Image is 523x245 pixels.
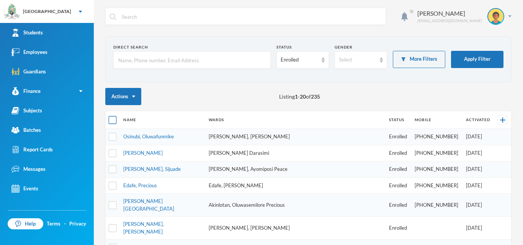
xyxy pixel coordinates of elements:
[205,129,385,145] td: [PERSON_NAME], [PERSON_NAME]
[281,56,318,64] div: Enrolled
[393,51,445,68] button: More Filters
[451,51,503,68] button: Apply Filter
[205,111,385,129] th: Wards
[462,194,494,217] td: [DATE]
[11,29,43,37] div: Students
[339,56,376,64] div: Select
[123,166,181,172] a: [PERSON_NAME], Sijuade
[385,145,411,161] td: Enrolled
[500,117,505,123] img: +
[385,111,411,129] th: Status
[11,48,47,56] div: Employees
[385,177,411,194] td: Enrolled
[11,165,46,173] div: Messages
[64,220,66,228] div: ·
[335,44,387,50] div: Gender
[123,150,163,156] a: [PERSON_NAME]
[462,161,494,178] td: [DATE]
[69,220,86,228] a: Privacy
[300,93,306,100] b: 20
[123,221,164,235] a: [PERSON_NAME], [PERSON_NAME]
[205,161,385,178] td: [PERSON_NAME], Ayomiposi Peace
[11,87,41,95] div: Finance
[113,44,271,50] div: Direct Search
[311,93,320,100] b: 235
[462,145,494,161] td: [DATE]
[411,129,462,145] td: [PHONE_NUMBER]
[4,4,20,19] img: logo
[462,111,494,129] th: Activated
[121,8,382,25] input: Search
[123,182,157,188] a: Edafe, Precious
[205,177,385,194] td: Edafe, [PERSON_NAME]
[385,217,411,240] td: Enrolled
[411,111,462,129] th: Mobile
[385,194,411,217] td: Enrolled
[411,161,462,178] td: [PHONE_NUMBER]
[385,161,411,178] td: Enrolled
[205,145,385,161] td: [PERSON_NAME] Darasimi
[8,218,43,230] a: Help
[23,8,71,15] div: [GEOGRAPHIC_DATA]
[47,220,60,228] a: Terms
[462,217,494,240] td: [DATE]
[11,107,42,115] div: Subjects
[417,9,482,18] div: [PERSON_NAME]
[11,185,38,193] div: Events
[411,145,462,161] td: [PHONE_NUMBER]
[488,9,503,24] img: STUDENT
[462,177,494,194] td: [DATE]
[11,68,46,76] div: Guardians
[123,133,174,140] a: Osinubi, Oluwafunmike
[411,177,462,194] td: [PHONE_NUMBER]
[279,92,320,101] span: Listing - of
[295,93,298,100] b: 1
[118,52,266,69] input: Name, Phone number, Email Address
[276,44,329,50] div: Status
[110,13,116,20] img: search
[411,194,462,217] td: [PHONE_NUMBER]
[11,126,41,134] div: Batches
[205,217,385,240] td: [PERSON_NAME], [PERSON_NAME]
[205,194,385,217] td: Akinlotan, Oluwasemilore Precious
[385,129,411,145] td: Enrolled
[462,129,494,145] td: [DATE]
[105,88,141,105] button: Actions
[123,198,174,212] a: [PERSON_NAME][GEOGRAPHIC_DATA]
[119,111,205,129] th: Name
[11,146,53,154] div: Report Cards
[417,18,482,24] div: [EMAIL_ADDRESS][DOMAIN_NAME]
